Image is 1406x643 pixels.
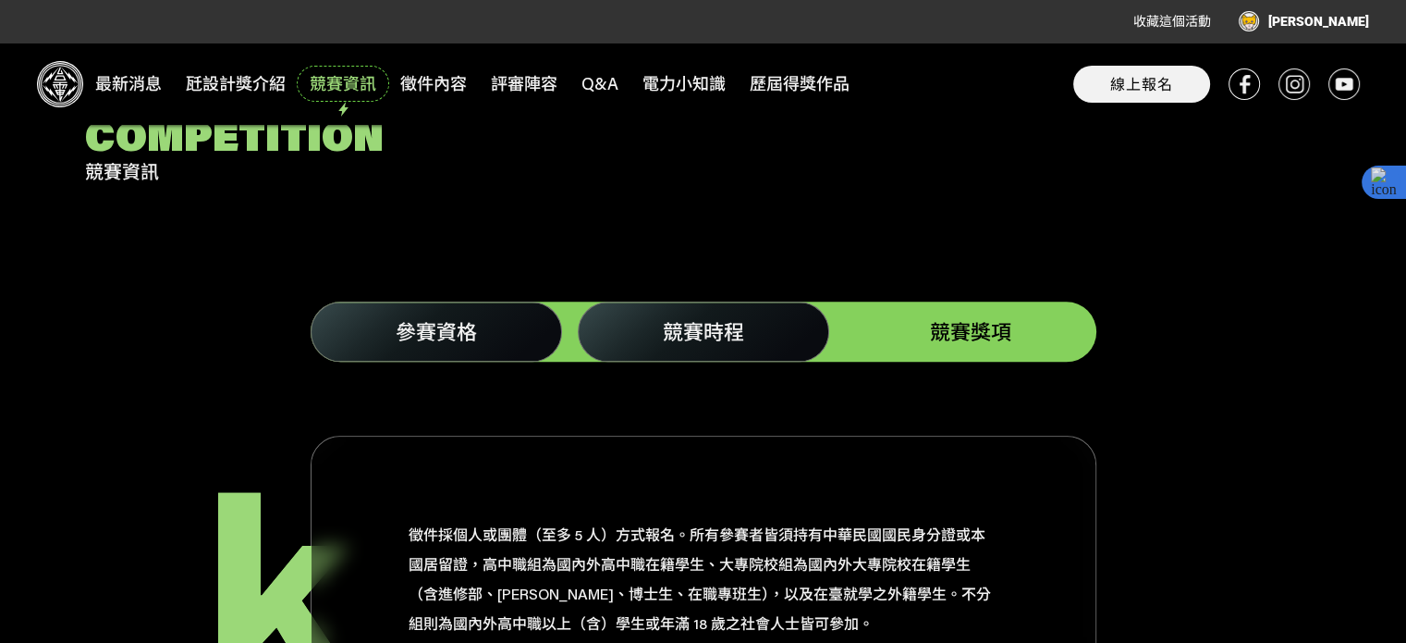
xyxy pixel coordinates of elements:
[409,520,998,638] p: 徵件採個人或團體（至多 5 人）方式報名。所有參賽者皆須持有中華民國國民身分證或本國居留證，高中職組為國內外高中職在籍學生、大專院校組為國內外大專院校在籍學生（含進修部、[PERSON_NAME...
[1073,66,1210,103] button: 線上報名
[481,68,568,99] span: 評審陣容
[632,68,736,99] span: 電力小知識
[85,116,1321,155] span: Competition
[83,43,174,124] a: 最新消息
[1110,74,1173,93] span: 線上報名
[388,43,479,124] a: 徵件內容
[571,68,629,99] span: Q&A
[85,160,1321,182] span: 競賽資訊
[85,68,172,99] span: 最新消息
[37,61,83,107] img: Logo
[298,43,388,124] a: 競賽資訊
[740,68,860,99] span: 歷屆得獎作品
[1133,14,1211,29] span: 收藏這個活動
[300,68,386,99] span: 競賽資訊
[479,43,569,124] a: 評審陣容
[630,43,738,124] a: 電力小知識
[390,68,477,99] span: 徵件內容
[396,318,477,345] span: 參賽資格
[663,318,744,345] span: 競賽時程
[738,43,862,124] a: 歷屆得獎作品
[174,43,298,124] a: 瓩設計獎介紹
[930,318,1011,345] span: 競賽獎項
[569,43,630,124] a: Q&A
[176,68,296,99] span: 瓩設計獎介紹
